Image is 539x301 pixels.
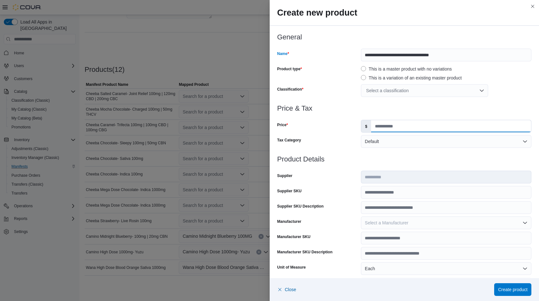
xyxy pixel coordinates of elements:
button: Default [361,135,531,148]
span: Select a Manufacturer [365,220,408,225]
label: $ [361,120,371,132]
label: Manufacturer SKU Description [277,250,333,255]
label: Manufacturer SKU [277,234,311,239]
label: Supplier SKU Description [277,204,324,209]
h2: Create new product [277,8,532,18]
button: Close this dialog [529,3,536,10]
label: Price [277,122,288,127]
span: Close [285,286,296,293]
button: Each [361,262,531,275]
h3: Product Details [277,155,532,163]
label: Supplier SKU [277,188,302,194]
label: Manufacturer [277,219,301,224]
h3: General [277,33,532,41]
span: Create product [498,286,528,293]
button: Close [277,283,296,296]
button: Select a Manufacturer [361,216,531,229]
label: This is a master product with no variations [361,65,452,73]
label: Tax Category [277,138,301,143]
button: Create product [494,283,531,296]
label: Supplier [277,173,293,178]
label: This is a variation of an existing master product [361,74,462,82]
label: Classification [277,87,304,92]
label: Name [277,51,289,56]
label: Unit of Measure [277,265,306,270]
h3: Price & Tax [277,105,532,112]
label: Product type [277,66,302,72]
